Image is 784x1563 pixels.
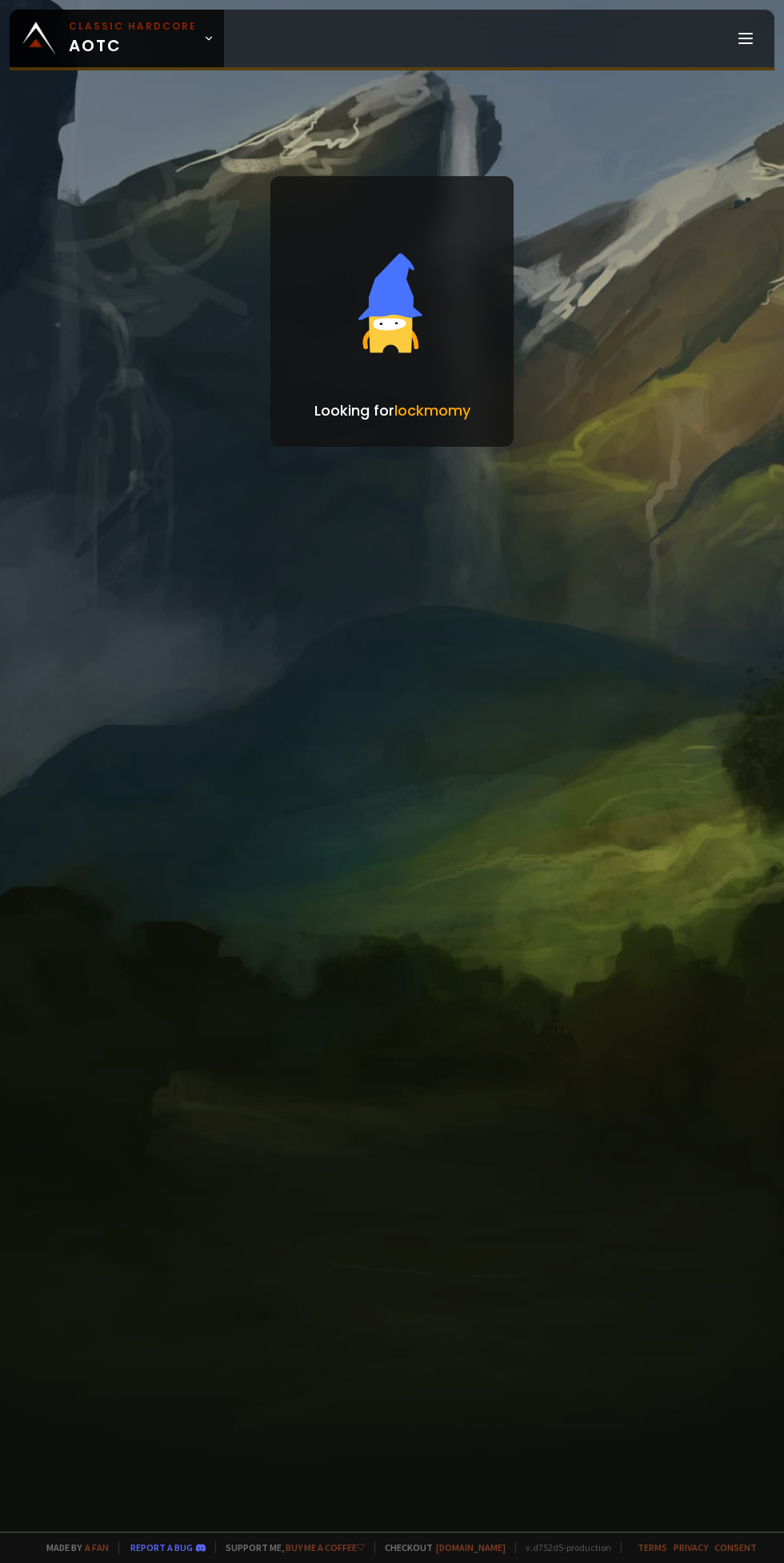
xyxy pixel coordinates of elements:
a: Consent [714,1541,757,1553]
small: Classic Hardcore [69,19,197,34]
span: Checkout [374,1541,506,1553]
a: Terms [638,1541,667,1553]
span: lockmomy [394,400,470,420]
a: Report a bug [130,1541,193,1553]
a: Privacy [674,1541,708,1553]
span: v. d752d5 - production [515,1541,611,1553]
span: AOTC [69,19,197,58]
a: Classic HardcoreAOTC [10,10,224,67]
p: Looking for [314,400,470,421]
a: [DOMAIN_NAME] [436,1541,506,1553]
a: Buy me a coffee [286,1541,365,1553]
span: Support me, [215,1541,365,1553]
a: a fan [85,1541,109,1553]
span: Made by [37,1541,109,1553]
